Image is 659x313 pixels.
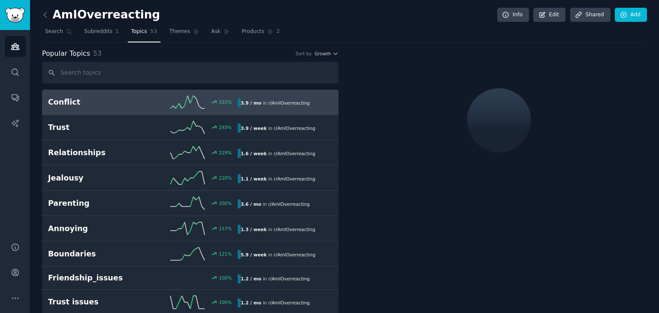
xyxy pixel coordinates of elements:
[208,25,233,42] a: Ask
[115,28,119,36] span: 1
[238,123,318,132] div: in
[241,227,267,232] b: 1.3 / week
[42,90,339,115] a: Conflict333%3.9 / moin r/AmIOverreacting
[238,274,313,283] div: in
[42,216,339,241] a: Annoying157%1.3 / weekin r/AmIOverreacting
[42,140,339,166] a: Relationships229%1.6 / weekin r/AmIOverreacting
[241,202,261,207] b: 3.6 / mo
[219,99,232,105] div: 333 %
[42,48,90,59] span: Popular Topics
[615,8,647,22] a: Add
[93,49,102,57] span: 53
[239,25,283,42] a: Products2
[274,252,315,257] span: r/ AmIOverreacting
[128,25,160,42] a: Topics53
[42,166,339,191] a: Jealousy220%1.1 / weekin r/AmIOverreacting
[48,249,143,259] h2: Boundaries
[238,149,318,158] div: in
[48,122,143,133] h2: Trust
[274,227,315,232] span: r/ AmIOverreacting
[241,252,267,257] b: 5.9 / week
[276,28,280,36] span: 2
[42,25,75,42] a: Search
[131,28,147,36] span: Topics
[219,299,232,305] div: 100 %
[268,276,310,281] span: r/ AmIOverreacting
[314,51,339,57] button: Growth
[42,267,339,290] a: Friendship_issues100%1.2 / moin r/AmIOverreacting
[314,51,331,57] span: Growth
[533,8,565,22] a: Edit
[241,276,261,281] b: 1.2 / mo
[238,174,318,183] div: in
[219,200,232,206] div: 200 %
[219,150,232,156] div: 229 %
[241,151,267,156] b: 1.6 / week
[274,151,315,156] span: r/ AmIOverreacting
[242,28,264,36] span: Products
[238,250,318,259] div: in
[219,275,232,281] div: 100 %
[268,202,310,207] span: r/ AmIOverreacting
[219,251,232,257] div: 121 %
[219,226,232,232] div: 157 %
[241,126,267,131] b: 3.9 / week
[48,198,143,209] h2: Parenting
[42,8,160,22] h2: AmIOverreacting
[296,51,312,57] div: Sort by
[241,176,267,181] b: 1.1 / week
[150,28,157,36] span: 53
[45,28,63,36] span: Search
[274,176,315,181] span: r/ AmIOverreacting
[238,225,318,234] div: in
[84,28,112,36] span: Subreddits
[42,115,339,140] a: Trust293%3.9 / weekin r/AmIOverreacting
[42,191,339,216] a: Parenting200%3.6 / moin r/AmIOverreacting
[48,173,143,184] h2: Jealousy
[268,100,310,105] span: r/ AmIOverreacting
[497,8,529,22] a: Info
[274,126,315,131] span: r/ AmIOverreacting
[48,223,143,234] h2: Annoying
[268,300,310,305] span: r/ AmIOverreacting
[48,97,143,108] h2: Conflict
[219,124,232,130] div: 293 %
[219,175,232,181] div: 220 %
[241,100,261,105] b: 3.9 / mo
[166,25,203,42] a: Themes
[48,297,143,307] h2: Trust issues
[48,147,143,158] h2: Relationships
[42,241,339,267] a: Boundaries121%5.9 / weekin r/AmIOverreacting
[48,273,143,283] h2: Friendship_issues
[238,199,313,208] div: in
[241,300,261,305] b: 1.2 / mo
[81,25,122,42] a: Subreddits1
[238,98,313,107] div: in
[5,8,25,23] img: GummySearch logo
[238,298,313,307] div: in
[169,28,190,36] span: Themes
[570,8,611,22] a: Shared
[211,28,221,36] span: Ask
[42,62,339,84] input: Search topics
